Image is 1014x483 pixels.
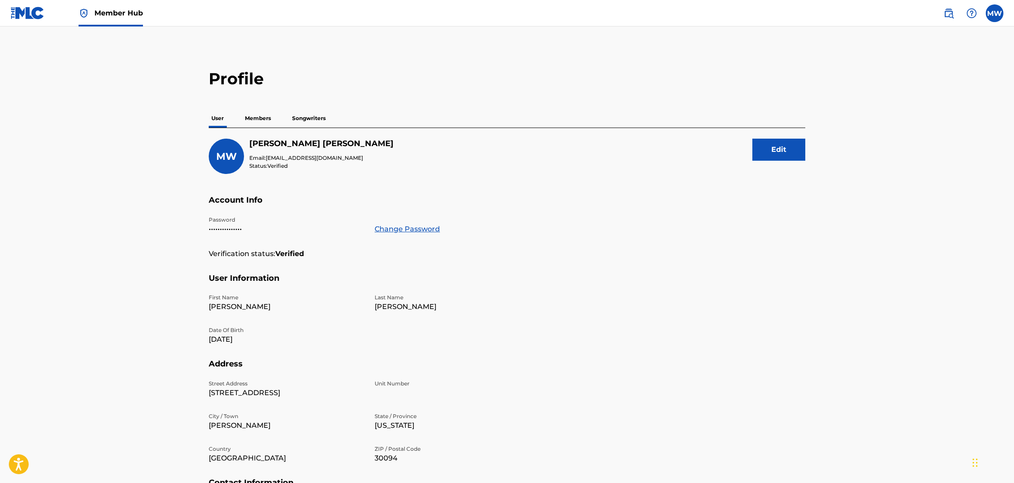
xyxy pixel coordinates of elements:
strong: Verified [275,249,304,259]
a: Change Password [375,224,440,234]
p: State / Province [375,412,530,420]
span: Member Hub [94,8,143,18]
img: search [943,8,954,19]
img: MLC Logo [11,7,45,19]
h2: Profile [209,69,805,89]
p: [DATE] [209,334,364,345]
p: [PERSON_NAME] [209,420,364,431]
a: Public Search [940,4,958,22]
p: ZIP / Postal Code [375,445,530,453]
p: Street Address [209,380,364,388]
span: Verified [267,162,288,169]
div: Drag [973,449,978,476]
p: User [209,109,226,128]
p: ••••••••••••••• [209,224,364,234]
p: 30094 [375,453,530,464]
p: Unit Number [375,380,530,388]
div: Help [963,4,980,22]
span: [EMAIL_ADDRESS][DOMAIN_NAME] [266,155,363,161]
h5: User Information [209,273,805,294]
h5: Matthew Worthem [249,139,394,149]
p: Country [209,445,364,453]
p: First Name [209,294,364,302]
p: Status: [249,162,394,170]
p: Email: [249,154,394,162]
p: Songwriters [289,109,328,128]
p: Date Of Birth [209,326,364,334]
h5: Address [209,359,805,380]
p: [STREET_ADDRESS] [209,388,364,398]
img: help [966,8,977,19]
p: [PERSON_NAME] [209,302,364,312]
p: [US_STATE] [375,420,530,431]
p: Password [209,216,364,224]
div: User Menu [986,4,1003,22]
h5: Account Info [209,195,805,216]
img: Top Rightsholder [79,8,89,19]
p: [GEOGRAPHIC_DATA] [209,453,364,464]
span: MW [216,151,237,162]
p: [PERSON_NAME] [375,302,530,312]
p: Last Name [375,294,530,302]
p: Members [242,109,274,128]
iframe: Chat Widget [970,441,1014,483]
button: Edit [752,139,805,161]
iframe: Resource Center [989,329,1014,400]
p: City / Town [209,412,364,420]
p: Verification status: [209,249,275,259]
